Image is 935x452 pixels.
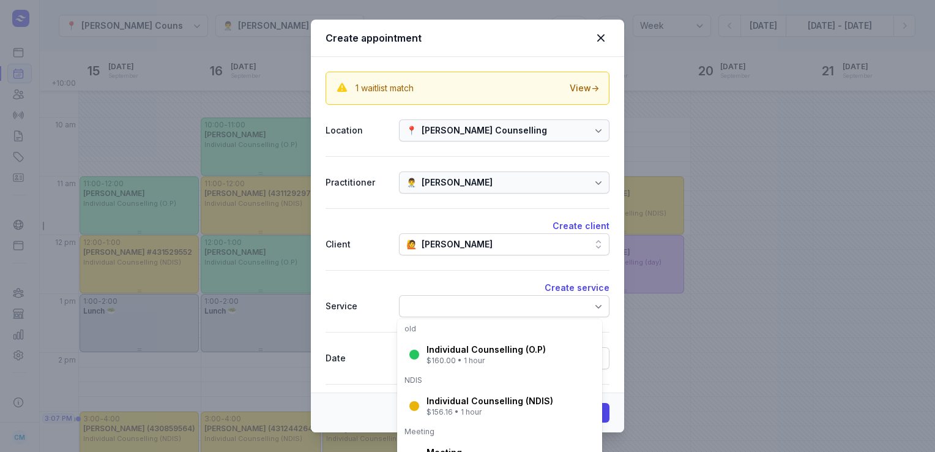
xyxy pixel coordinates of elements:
[326,237,389,252] div: Client
[326,123,389,138] div: Location
[427,407,553,417] div: $156.16 • 1 hour
[570,82,599,94] div: View
[422,175,493,190] div: [PERSON_NAME]
[406,175,417,190] div: 👨‍⚕️
[404,324,595,334] div: old
[406,123,417,138] div: 📍
[422,123,547,138] div: [PERSON_NAME] Counselling
[326,175,389,190] div: Practitioner
[553,219,609,233] button: Create client
[356,82,414,94] div: 1 waitlist match
[326,351,389,366] div: Date
[326,31,592,45] div: Create appointment
[326,299,389,314] div: Service
[591,83,599,93] span: →
[427,356,546,366] div: $160.00 • 1 hour
[427,395,553,407] div: Individual Counselling (NDIS)
[545,281,609,295] button: Create service
[404,427,595,437] div: Meeting
[406,237,417,252] div: 🙋️
[404,375,595,385] div: NDIS
[427,344,546,356] div: Individual Counselling (O.P)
